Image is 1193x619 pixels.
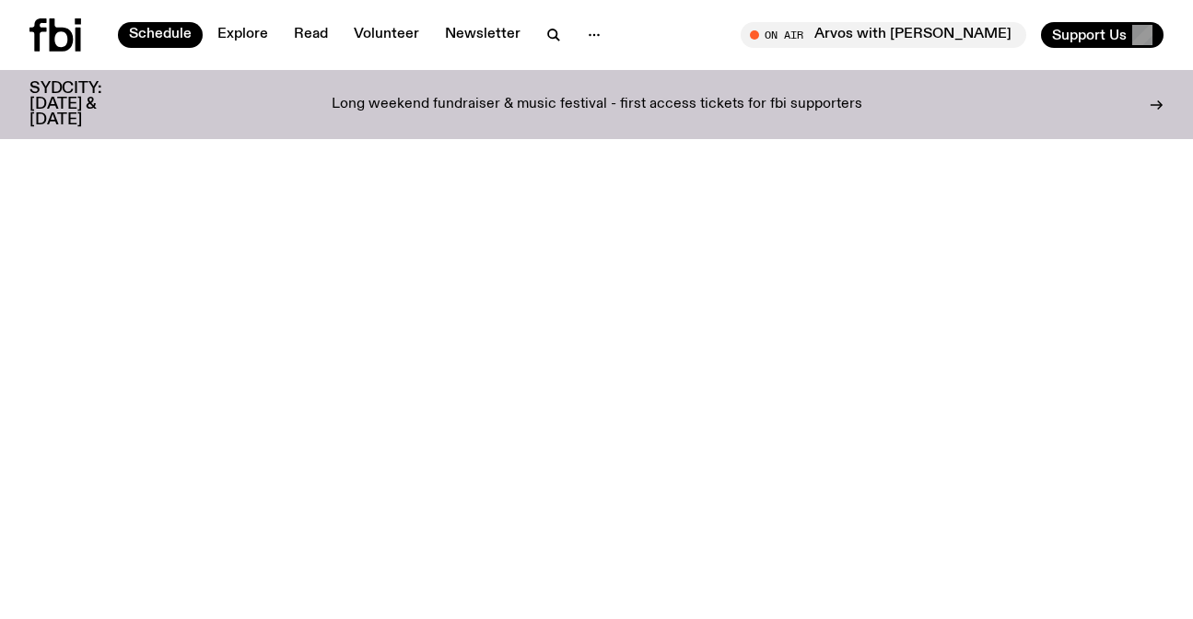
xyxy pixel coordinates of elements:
h3: SYDCITY: [DATE] & [DATE] [29,81,147,128]
button: On AirArvos with [PERSON_NAME] [741,22,1026,48]
a: Schedule [118,22,203,48]
a: Volunteer [343,22,430,48]
span: Support Us [1052,27,1127,43]
p: Long weekend fundraiser & music festival - first access tickets for fbi supporters [332,97,862,113]
a: Read [283,22,339,48]
a: Newsletter [434,22,532,48]
a: Explore [206,22,279,48]
button: Support Us [1041,22,1164,48]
